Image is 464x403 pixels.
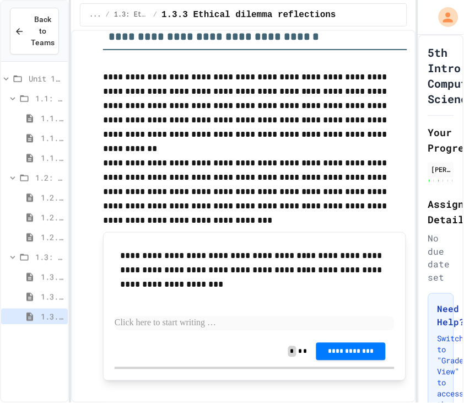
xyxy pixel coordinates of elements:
span: 1.2: Professional Communication [35,172,63,184]
h3: Need Help? [438,303,445,329]
span: 1.1.3 My Top 3 CS Careers! [41,152,63,164]
span: Back to Teams [31,14,55,49]
span: 1.3.2 Review - Ethics in Computer Science [41,291,63,303]
div: No due date set [428,232,454,284]
span: 1.3: Ethics in Computing [35,251,63,263]
span: 1.2.1 Professional Communication [41,192,63,203]
h2: Your Progress [428,125,454,155]
span: 1.1.2: Exploring CS Careers - Review [41,132,63,144]
span: 1.2.2 Review - Professional Communication [41,212,63,223]
h2: Assignment Details [428,196,454,227]
span: 1.3: Ethics in Computing [114,10,149,19]
span: Unit 1: Careers & Professionalism [29,73,63,84]
span: / [153,10,157,19]
span: 1.1.1: Exploring CS Careers [41,112,63,124]
span: ... [89,10,101,19]
button: Back to Teams [10,8,59,55]
span: 1.2.3 Professional Communication Challenge [41,232,63,243]
div: [PERSON_NAME] [431,164,451,174]
span: 1.3.1 Ethics in Computer Science [41,271,63,283]
div: My Account [427,4,461,30]
span: 1.3.3 Ethical dilemma reflections [41,311,63,323]
span: 1.3.3 Ethical dilemma reflections [161,8,336,22]
span: 1.1: Exploring CS Careers [35,93,63,104]
span: / [106,10,110,19]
